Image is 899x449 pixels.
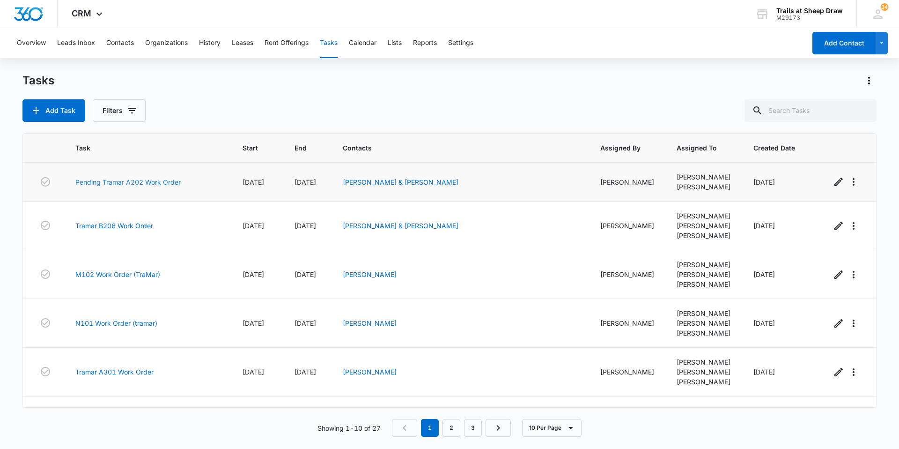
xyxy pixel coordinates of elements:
[753,178,775,186] span: [DATE]
[677,211,730,221] div: [PERSON_NAME]
[600,143,641,153] span: Assigned By
[17,28,46,58] button: Overview
[677,143,717,153] span: Assigned To
[677,231,730,240] div: [PERSON_NAME]
[677,182,730,192] div: [PERSON_NAME]
[677,269,730,279] div: [PERSON_NAME]
[145,28,188,58] button: Organizations
[295,178,316,186] span: [DATE]
[243,368,264,376] span: [DATE]
[753,368,775,376] span: [DATE]
[199,28,221,58] button: History
[677,357,730,367] div: [PERSON_NAME]
[421,419,439,437] em: 1
[677,221,730,231] div: [PERSON_NAME]
[677,328,730,338] div: [PERSON_NAME]
[677,260,730,269] div: [PERSON_NAME]
[486,419,511,437] a: Next Page
[677,279,730,289] div: [PERSON_NAME]
[22,99,85,122] button: Add Task
[57,28,95,58] button: Leads Inbox
[812,32,876,54] button: Add Contact
[600,318,654,328] div: [PERSON_NAME]
[295,319,316,327] span: [DATE]
[343,270,397,278] a: [PERSON_NAME]
[295,270,316,278] span: [DATE]
[881,3,888,11] div: notifications count
[295,368,316,376] span: [DATE]
[295,143,307,153] span: End
[388,28,402,58] button: Lists
[243,143,258,153] span: Start
[75,318,157,328] a: N101 Work Order (tramar)
[600,177,654,187] div: [PERSON_NAME]
[22,74,54,88] h1: Tasks
[677,308,730,318] div: [PERSON_NAME]
[343,143,565,153] span: Contacts
[243,319,264,327] span: [DATE]
[776,7,843,15] div: account name
[243,222,264,230] span: [DATE]
[243,178,264,186] span: [DATE]
[317,423,381,433] p: Showing 1-10 of 27
[75,143,206,153] span: Task
[753,222,775,230] span: [DATE]
[442,419,460,437] a: Page 2
[677,318,730,328] div: [PERSON_NAME]
[776,15,843,21] div: account id
[295,222,316,230] span: [DATE]
[93,99,146,122] button: Filters
[464,419,482,437] a: Page 3
[343,178,458,186] a: [PERSON_NAME] & [PERSON_NAME]
[522,419,582,437] button: 10 Per Page
[75,221,153,231] a: Tramar B206 Work Order
[744,99,877,122] input: Search Tasks
[600,221,654,231] div: [PERSON_NAME]
[72,8,91,18] span: CRM
[320,28,338,58] button: Tasks
[75,177,181,187] a: Pending Tramar A202 Work Order
[343,319,397,327] a: [PERSON_NAME]
[677,377,730,387] div: [PERSON_NAME]
[677,367,730,377] div: [PERSON_NAME]
[243,270,264,278] span: [DATE]
[600,367,654,377] div: [PERSON_NAME]
[862,73,877,88] button: Actions
[413,28,437,58] button: Reports
[753,143,795,153] span: Created Date
[106,28,134,58] button: Contacts
[448,28,473,58] button: Settings
[232,28,253,58] button: Leases
[265,28,309,58] button: Rent Offerings
[343,368,397,376] a: [PERSON_NAME]
[600,269,654,279] div: [PERSON_NAME]
[677,406,730,416] div: [PERSON_NAME]
[75,367,154,377] a: Tramar A301 Work Order
[753,270,775,278] span: [DATE]
[881,3,888,11] span: 34
[392,419,511,437] nav: Pagination
[753,319,775,327] span: [DATE]
[343,222,458,230] a: [PERSON_NAME] & [PERSON_NAME]
[349,28,376,58] button: Calendar
[677,172,730,182] div: [PERSON_NAME]
[75,269,160,279] a: M102 Work Order (TraMar)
